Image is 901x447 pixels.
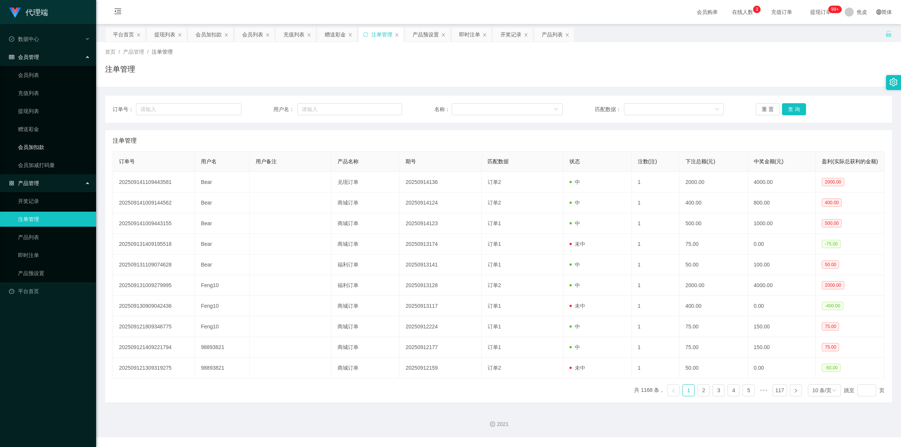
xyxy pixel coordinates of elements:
[680,275,748,296] td: 2000.00
[570,324,580,330] span: 中
[363,32,368,37] i: 图标: sync
[113,275,195,296] td: 202509131009279995
[728,384,740,396] li: 4
[680,193,748,213] td: 400.00
[713,384,725,396] li: 3
[113,358,195,378] td: 202509121309319275
[113,27,134,42] div: 平台首页
[748,358,816,378] td: 0.00
[698,385,709,396] a: 2
[524,33,528,37] i: 图标: close
[632,172,680,193] td: 1
[632,358,680,378] td: 1
[754,158,783,164] span: 中奖金额(元)
[201,158,217,164] span: 用户名
[748,316,816,337] td: 150.00
[822,178,844,186] span: 2000.00
[667,384,680,396] li: 上一页
[136,103,241,115] input: 请输入
[119,158,135,164] span: 订单号
[632,213,680,234] td: 1
[876,9,881,15] i: 图标: global
[18,266,90,281] a: 产品预设置
[113,213,195,234] td: 202509141009443155
[178,33,182,37] i: 图标: close
[105,49,116,55] span: 首页
[399,234,481,254] td: 20250913174
[822,158,878,164] span: 盈利(实际总获利的金额)
[399,296,481,316] td: 20250913117
[885,30,892,37] i: 图标: unlock
[482,33,487,37] i: 图标: close
[195,296,249,316] td: Feng10
[748,172,816,193] td: 4000.00
[565,33,570,37] i: 图标: close
[767,9,796,15] span: 充值订单
[154,27,175,42] div: 提现列表
[434,105,452,113] span: 名称：
[794,388,798,393] i: 图标: right
[748,254,816,275] td: 100.00
[331,254,400,275] td: 福利订单
[283,27,304,42] div: 充值列表
[713,385,724,396] a: 3
[195,254,249,275] td: Bear
[758,384,770,396] li: 向后 5 页
[812,385,832,396] div: 10 条/页
[822,240,841,248] span: -75.00
[680,213,748,234] td: 500.00
[9,9,48,15] a: 代理端
[634,384,664,396] li: 共 1168 条，
[632,254,680,275] td: 1
[399,337,481,358] td: 20250912177
[459,27,480,42] div: 即时注单
[698,384,710,396] li: 2
[554,107,558,112] i: 图标: down
[570,262,580,268] span: 中
[570,344,580,350] span: 中
[638,158,657,164] span: 注数(注)
[18,104,90,119] a: 提现列表
[371,27,392,42] div: 注单管理
[113,296,195,316] td: 202509130909042436
[844,384,884,396] div: 跳至 页
[822,302,843,310] span: -400.00
[399,254,481,275] td: 20250913141
[9,181,14,186] i: 图标: appstore-o
[18,248,90,263] a: 即时注单
[822,281,844,289] span: 2000.00
[632,275,680,296] td: 1
[405,158,416,164] span: 期号
[18,194,90,209] a: 开奖记录
[195,358,249,378] td: 98893821
[18,140,90,155] a: 会员加扣款
[828,6,842,13] sup: 1194
[113,136,137,145] span: 注单管理
[224,33,229,37] i: 图标: close
[195,337,249,358] td: 98893821
[399,358,481,378] td: 20250912159
[570,200,580,206] span: 中
[748,213,816,234] td: 1000.00
[743,385,754,396] a: 5
[113,172,195,193] td: 202509141109443581
[488,220,501,226] span: 订单1
[632,296,680,316] td: 1
[119,49,120,55] span: /
[542,27,563,42] div: 产品列表
[488,241,501,247] span: 订单1
[488,158,509,164] span: 匹配数据
[9,54,14,60] i: 图标: table
[680,296,748,316] td: 400.00
[195,172,249,193] td: Bear
[748,234,816,254] td: 0.00
[683,384,695,396] li: 1
[9,8,21,18] img: logo.9652507e.png
[488,303,501,309] span: 订单1
[18,86,90,101] a: 充值列表
[671,388,676,393] i: 图标: left
[680,254,748,275] td: 50.00
[748,193,816,213] td: 800.00
[686,158,715,164] span: 下注总额(元)
[265,33,270,37] i: 图标: close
